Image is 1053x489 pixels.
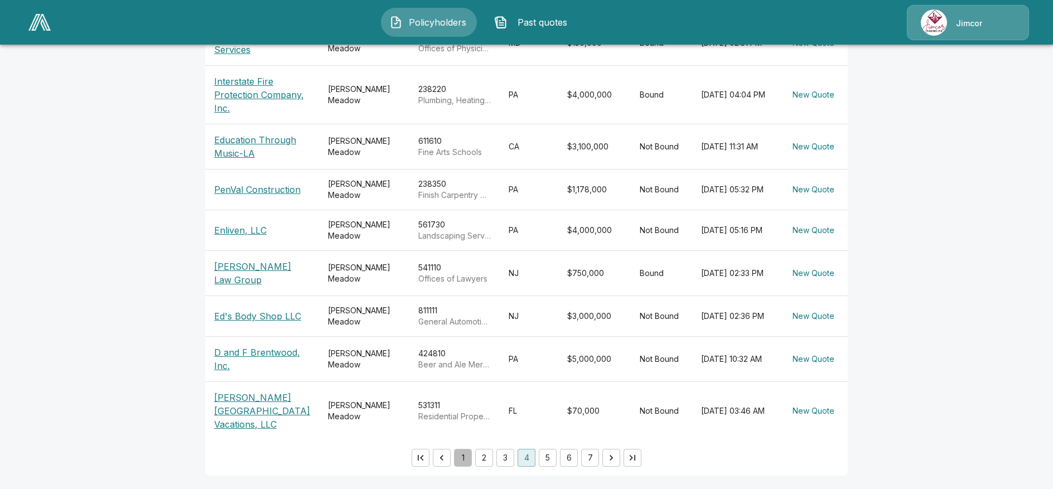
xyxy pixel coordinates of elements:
[418,316,491,327] p: General Automotive Repair
[328,262,400,284] div: [PERSON_NAME] Meadow
[500,124,558,169] td: CA
[418,359,491,370] p: Beer and Ale Merchant Wholesalers
[328,84,400,106] div: [PERSON_NAME] Meadow
[496,449,514,467] button: Go to page 3
[692,337,779,382] td: [DATE] 10:32 AM
[558,250,631,296] td: $750,000
[214,346,310,372] p: D and F Brentwood, Inc.
[500,169,558,210] td: PA
[631,337,692,382] td: Not Bound
[558,210,631,250] td: $4,000,000
[692,250,779,296] td: [DATE] 02:33 PM
[558,382,631,440] td: $70,000
[558,124,631,169] td: $3,100,000
[788,401,839,422] button: New Quote
[418,190,491,201] p: Finish Carpentry Contractors
[692,124,779,169] td: [DATE] 11:31 AM
[558,169,631,210] td: $1,178,000
[418,178,491,201] div: 238350
[500,296,558,336] td: NJ
[602,449,620,467] button: Go to next page
[631,250,692,296] td: Bound
[418,273,491,284] p: Offices of Lawyers
[418,95,491,106] p: Plumbing, Heating, and Air-Conditioning Contractors
[433,449,451,467] button: Go to previous page
[512,16,573,29] span: Past quotes
[418,84,491,106] div: 238220
[692,296,779,336] td: [DATE] 02:36 PM
[328,135,400,158] div: [PERSON_NAME] Meadow
[558,65,631,124] td: $4,000,000
[418,219,491,241] div: 561730
[631,382,692,440] td: Not Bound
[558,337,631,382] td: $5,000,000
[692,210,779,250] td: [DATE] 05:16 PM
[418,400,491,422] div: 531311
[410,449,643,467] nav: pagination navigation
[328,400,400,422] div: [PERSON_NAME] Meadow
[418,305,491,327] div: 811111
[500,65,558,124] td: PA
[214,309,310,323] p: Ed's Body Shop LLC
[486,8,582,37] button: Past quotes IconPast quotes
[500,250,558,296] td: NJ
[418,348,491,370] div: 424810
[28,14,51,31] img: AA Logo
[631,296,692,336] td: Not Bound
[214,224,310,237] p: Enliven, LLC
[418,147,491,158] p: Fine Arts Schools
[788,180,839,200] button: New Quote
[500,382,558,440] td: FL
[560,449,578,467] button: Go to page 6
[788,137,839,157] button: New Quote
[692,65,779,124] td: [DATE] 04:04 PM
[214,260,310,287] p: [PERSON_NAME] Law Group
[558,296,631,336] td: $3,000,000
[631,124,692,169] td: Not Bound
[692,169,779,210] td: [DATE] 05:32 PM
[581,449,599,467] button: Go to page 7
[328,305,400,327] div: [PERSON_NAME] Meadow
[214,183,310,196] p: PenVal Construction
[692,382,779,440] td: [DATE] 03:46 AM
[418,230,491,241] p: Landscaping Services
[788,306,839,327] button: New Quote
[631,65,692,124] td: Bound
[214,75,310,115] p: Interstate Fire Protection Company, Inc.
[407,16,468,29] span: Policyholders
[214,391,310,431] p: [PERSON_NAME][GEOGRAPHIC_DATA] Vacations, LLC
[494,16,508,29] img: Past quotes Icon
[454,449,472,467] button: Go to page 1
[788,85,839,105] button: New Quote
[475,449,493,467] button: Go to page 2
[418,135,491,158] div: 611610
[631,210,692,250] td: Not Bound
[500,337,558,382] td: PA
[624,449,641,467] button: Go to last page
[788,349,839,370] button: New Quote
[500,210,558,250] td: PA
[328,348,400,370] div: [PERSON_NAME] Meadow
[518,449,535,467] button: page 4
[788,220,839,241] button: New Quote
[328,219,400,241] div: [PERSON_NAME] Meadow
[418,262,491,284] div: 541110
[389,16,403,29] img: Policyholders Icon
[214,133,310,160] p: Education Through Music-LA
[788,263,839,284] button: New Quote
[412,449,429,467] button: Go to first page
[328,178,400,201] div: [PERSON_NAME] Meadow
[418,411,491,422] p: Residential Property Managers
[539,449,557,467] button: Go to page 5
[631,169,692,210] td: Not Bound
[418,43,491,54] p: Offices of Physicians (except Mental Health Specialists)
[381,8,477,37] button: Policyholders IconPolicyholders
